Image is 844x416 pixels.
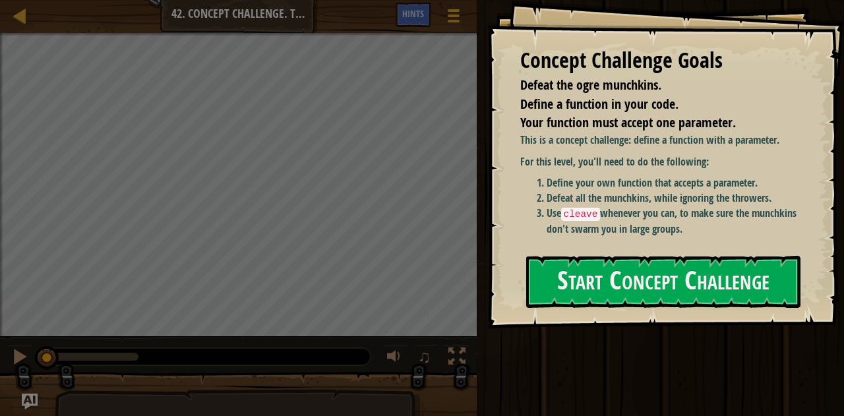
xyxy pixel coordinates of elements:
div: Concept Challenge Goals [520,45,799,76]
button: Ctrl + P: Pause [7,345,33,372]
code: cleave [561,208,601,221]
span: Defeat the ogre munchkins. [520,76,661,94]
p: For this level, you'll need to do the following: [520,154,808,169]
button: Show game menu [437,3,470,34]
button: Ask AI [22,394,38,409]
li: Defeat all the munchkins, while ignoring the throwers. [547,191,808,206]
button: Adjust volume [382,345,409,372]
button: Start Concept Challenge [526,256,801,308]
p: This is a concept challenge: define a function with a parameter. [520,133,808,148]
li: Use whenever you can, to make sure the munchkins don't swarm you in large groups. [547,206,808,236]
li: Your function must accept one parameter. [504,113,795,133]
li: Define a function in your code. [504,95,795,114]
span: Hints [402,7,424,20]
span: Define a function in your code. [520,95,678,113]
button: ♫ [415,345,438,372]
li: Defeat the ogre munchkins. [504,76,795,95]
button: Toggle fullscreen [444,345,470,372]
li: Define your own function that accepts a parameter. [547,175,808,191]
span: ♫ [418,347,431,367]
span: Your function must accept one parameter. [520,113,736,131]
